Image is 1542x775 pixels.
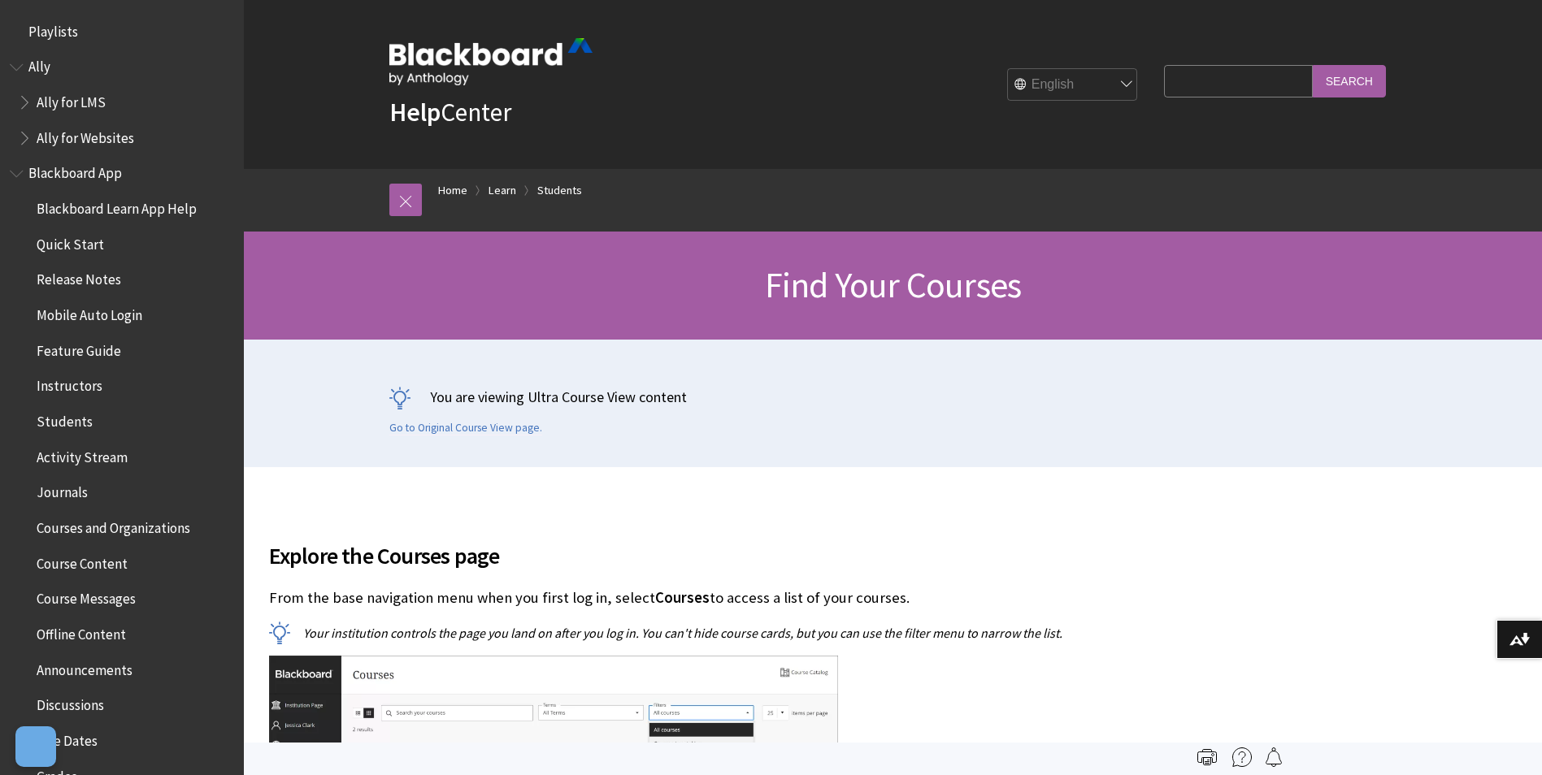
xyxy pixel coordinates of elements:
span: Find Your Courses [765,262,1021,307]
button: Open Preferences [15,726,56,767]
span: Ally for LMS [37,89,106,110]
span: Release Notes [37,266,121,288]
a: Go to Original Course View page. [389,421,542,435]
p: Your institution controls the page you land on after you log in. You can't hide course cards, but... [269,624,1277,642]
p: You are viewing Ultra Course View content [389,387,1397,407]
span: Discussions [37,691,104,713]
span: Feature Guide [37,337,121,359]
span: Due Dates [37,727,98,749]
strong: Help [389,96,441,128]
nav: Book outline for Playlists [10,18,234,45]
span: Playlists [28,18,78,40]
img: Blackboard by Anthology [389,38,593,85]
span: Instructors [37,373,102,395]
span: Course Content [37,550,128,572]
span: Explore the Courses page [269,539,1277,573]
a: HelpCenter [389,96,511,128]
span: Blackboard App [28,160,122,182]
a: Home [438,180,467,201]
span: Students [37,408,93,430]
img: Follow this page [1264,747,1284,767]
span: Offline Content [37,621,126,643]
span: Ally for Websites [37,124,134,146]
nav: Book outline for Anthology Ally Help [10,54,234,152]
span: Activity Stream [37,444,128,465]
input: Search [1313,65,1386,97]
span: Courses and Organizations [37,514,190,536]
img: Print [1197,747,1217,767]
span: Course Messages [37,586,136,608]
p: From the base navigation menu when you first log in, select to access a list of your courses. [269,587,1277,608]
span: Mobile Auto Login [37,301,142,323]
a: Learn [489,180,516,201]
span: Announcements [37,656,132,678]
a: Students [537,180,582,201]
span: Ally [28,54,50,76]
span: Quick Start [37,231,104,253]
span: Courses [655,588,710,607]
span: Blackboard Learn App Help [37,195,197,217]
span: Journals [37,479,88,501]
img: More help [1232,747,1252,767]
select: Site Language Selector [1008,69,1138,102]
